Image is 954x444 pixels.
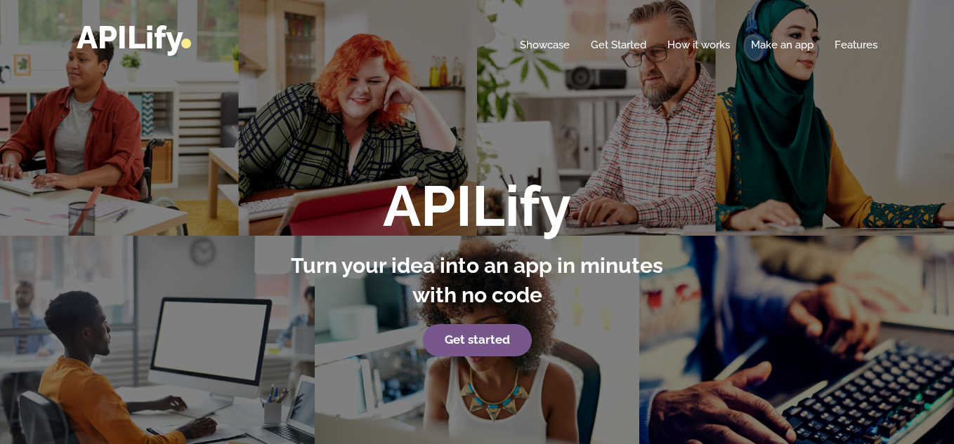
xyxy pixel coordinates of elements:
[591,38,646,52] a: Get Started
[751,38,813,52] a: Make an app
[423,324,532,356] a: Get started
[291,253,663,307] strong: Turn your idea into an app in minutes with no code
[445,332,510,347] strong: Get started
[667,38,730,52] a: How it works
[383,173,571,239] strong: APILify
[835,38,877,52] a: Features
[77,19,191,56] a: APILify
[520,38,570,52] a: Showcase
